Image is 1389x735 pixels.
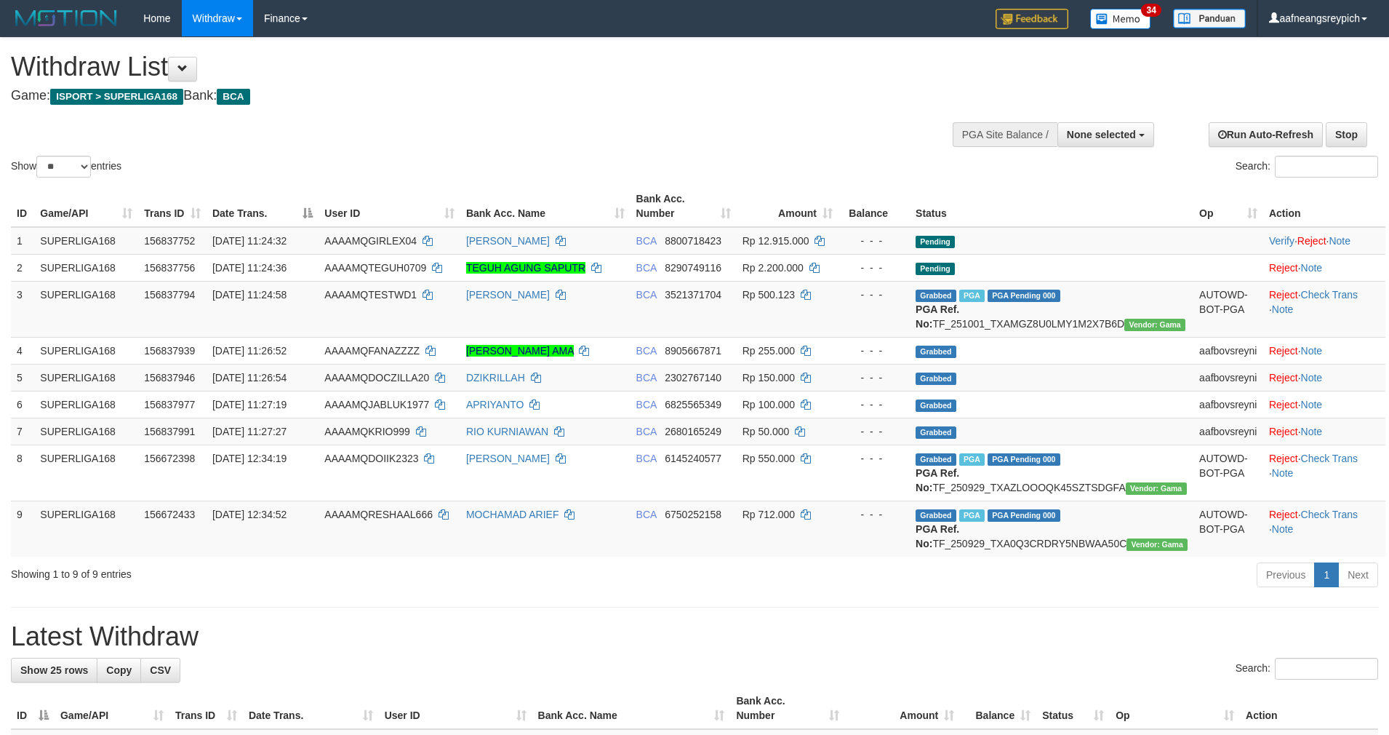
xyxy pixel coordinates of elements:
a: Note [1301,399,1323,410]
td: SUPERLIGA168 [34,281,138,337]
h4: Game: Bank: [11,89,911,103]
td: AUTOWD-BOT-PGA [1193,445,1263,501]
div: - - - [844,397,904,412]
span: Rp 150.000 [742,372,795,384]
span: PGA Pending [988,453,1060,466]
th: Action [1240,688,1378,729]
th: Balance: activate to sort column ascending [960,688,1036,729]
span: 156837756 [144,262,195,274]
div: Showing 1 to 9 of 9 entries [11,561,568,581]
span: AAAAMQDOCZILLA20 [324,372,429,384]
a: Note [1301,262,1323,274]
div: - - - [844,287,904,302]
span: Marked by aafsoycanthlai [959,453,985,466]
td: aafbovsreyni [1193,391,1263,418]
span: Copy 2680165249 to clipboard [665,426,721,437]
th: Status [910,186,1193,227]
a: [PERSON_NAME] [466,453,550,464]
td: 2 [11,254,34,281]
span: AAAAMQFANAZZZZ [324,345,420,357]
span: [DATE] 11:27:27 [212,426,287,437]
a: Show 25 rows [11,658,97,683]
span: 156837977 [144,399,195,410]
span: 156837752 [144,235,195,247]
span: None selected [1067,129,1136,140]
th: Op: activate to sort column ascending [1193,186,1263,227]
span: Grabbed [916,373,956,385]
div: PGA Site Balance / [953,122,1057,147]
span: Grabbed [916,346,956,358]
td: · [1263,337,1385,364]
div: - - - [844,451,904,466]
td: TF_250929_TXAZLOOOQK45SZTSDGFA [910,445,1193,501]
th: User ID: activate to sort column ascending [319,186,460,227]
span: AAAAMQTESTWD1 [324,289,417,301]
th: Bank Acc. Name: activate to sort column ascending [532,688,731,729]
td: 5 [11,364,34,391]
a: APRIYANTO [466,399,524,410]
label: Show entries [11,156,121,178]
th: Action [1263,186,1385,227]
td: SUPERLIGA168 [34,418,138,445]
td: · · [1263,501,1385,557]
span: Pending [916,263,955,275]
td: 7 [11,418,34,445]
span: Vendor URL: https://trx31.1velocity.biz [1126,482,1187,495]
span: Rp 550.000 [742,453,795,464]
a: Note [1329,235,1350,247]
span: AAAAMQRESHAAL666 [324,509,433,520]
th: Bank Acc. Number: activate to sort column ascending [631,186,737,227]
a: Copy [97,658,141,683]
span: 156837946 [144,372,195,384]
label: Search: [1236,156,1378,178]
span: Rp 255.000 [742,345,795,357]
td: TF_250929_TXA0Q3CRDRY5NBWAA50C [910,501,1193,557]
td: 9 [11,501,34,557]
span: BCA [636,399,657,410]
a: Reject [1269,426,1298,437]
a: Note [1301,345,1323,357]
a: Note [1272,523,1294,535]
a: CSV [140,658,180,683]
a: [PERSON_NAME] AMA [466,345,574,357]
th: Game/API: activate to sort column ascending [55,688,169,729]
span: Rp 712.000 [742,509,795,520]
a: Reject [1269,509,1298,520]
a: Previous [1257,563,1315,587]
div: - - - [844,424,904,439]
td: SUPERLIGA168 [34,254,138,281]
div: - - - [844,234,904,248]
td: · [1263,254,1385,281]
span: Copy 8905667871 to clipboard [665,345,721,357]
span: BCA [636,235,657,247]
td: 8 [11,445,34,501]
span: Grabbed [916,509,956,522]
a: Reject [1269,262,1298,274]
span: BCA [636,509,657,520]
th: Amount: activate to sort column ascending [737,186,838,227]
a: Reject [1269,345,1298,357]
span: 156837794 [144,289,195,301]
a: Stop [1326,122,1367,147]
span: Rp 12.915.000 [742,235,809,247]
span: Vendor URL: https://trx31.1velocity.biz [1126,539,1188,551]
span: Copy 2302767140 to clipboard [665,372,721,384]
th: Trans ID: activate to sort column ascending [169,688,243,729]
select: Showentries [36,156,91,178]
div: - - - [844,507,904,522]
img: MOTION_logo.png [11,7,121,29]
span: BCA [636,453,657,464]
td: · · [1263,227,1385,255]
span: Rp 500.123 [742,289,795,301]
a: 1 [1314,563,1339,587]
span: [DATE] 11:24:32 [212,235,287,247]
span: PGA Pending [988,290,1060,302]
a: Check Trans [1301,453,1358,464]
td: · [1263,364,1385,391]
span: 156837991 [144,426,195,437]
td: aafbovsreyni [1193,364,1263,391]
span: Rp 50.000 [742,426,790,437]
a: Note [1272,303,1294,315]
td: aafbovsreyni [1193,418,1263,445]
th: Trans ID: activate to sort column ascending [138,186,207,227]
